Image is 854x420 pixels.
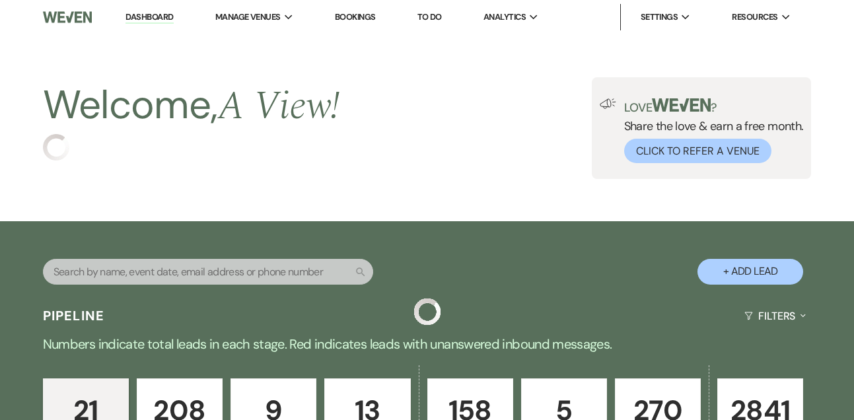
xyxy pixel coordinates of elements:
span: Settings [641,11,678,24]
span: Analytics [483,11,526,24]
img: loud-speaker-illustration.svg [600,98,616,109]
img: Weven Logo [43,3,92,31]
img: loading spinner [43,134,69,160]
a: To Do [417,11,442,22]
h2: Welcome, [43,77,339,134]
span: A View ! [218,76,340,137]
input: Search by name, event date, email address or phone number [43,259,373,285]
img: weven-logo-green.svg [652,98,711,112]
span: Resources [732,11,777,24]
span: Manage Venues [215,11,281,24]
p: Love ? [624,98,804,114]
a: Bookings [335,11,376,22]
a: Dashboard [125,11,173,24]
button: Filters [739,298,811,333]
img: loading spinner [414,298,441,325]
div: Share the love & earn a free month. [616,98,804,163]
button: + Add Lead [697,259,803,285]
h3: Pipeline [43,306,105,325]
button: Click to Refer a Venue [624,139,771,163]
